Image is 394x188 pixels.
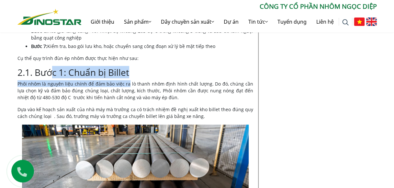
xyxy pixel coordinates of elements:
p: Cụ thể quy trình đùn ép nhôm được thực hiện như sau: [17,55,253,62]
img: Tiếng Việt [354,18,365,26]
a: Tuyển dụng [273,11,311,32]
strong: Bước 6: [31,28,48,34]
p: CÔNG TY CỔ PHẦN NHÔM NGỌC DIỆP [82,2,377,11]
li: Kiểm tra, bao gói lưu kho, hoặc chuyển sang công đoạn xử lý bề mặt tiếp theo [31,43,253,50]
img: search [342,19,349,26]
img: Nhôm Dinostar [17,9,82,25]
img: English [366,18,377,26]
li: Hóa già tăng cứng với nhiệt độ khoảng 205 độ C trong khoảng 3 tiếng và sau đó làm nguội bằng quạt... [31,28,253,41]
a: Sản phẩm [119,11,156,32]
p: Phôi nhôm là nguyên liệu chính để đảm bảo việc ra lò thanh nhôm định hình chất lượng. Do đó, chún... [17,80,253,100]
a: Giới thiệu [86,11,119,32]
a: Tin tức [243,11,273,32]
a: Dây chuyền sản xuất [156,11,219,32]
strong: Bước 7: [31,43,47,49]
a: Liên hệ [311,11,339,32]
h3: 2.1. Bước 1: Chuẩn bị Billet [17,67,253,78]
a: Dự án [219,11,243,32]
p: Dựa vào kế hoạch sản xuất của nhà máy mà trưởng ca có trách nhiệm đề nghị xuất kho billet theo đú... [17,106,253,119]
